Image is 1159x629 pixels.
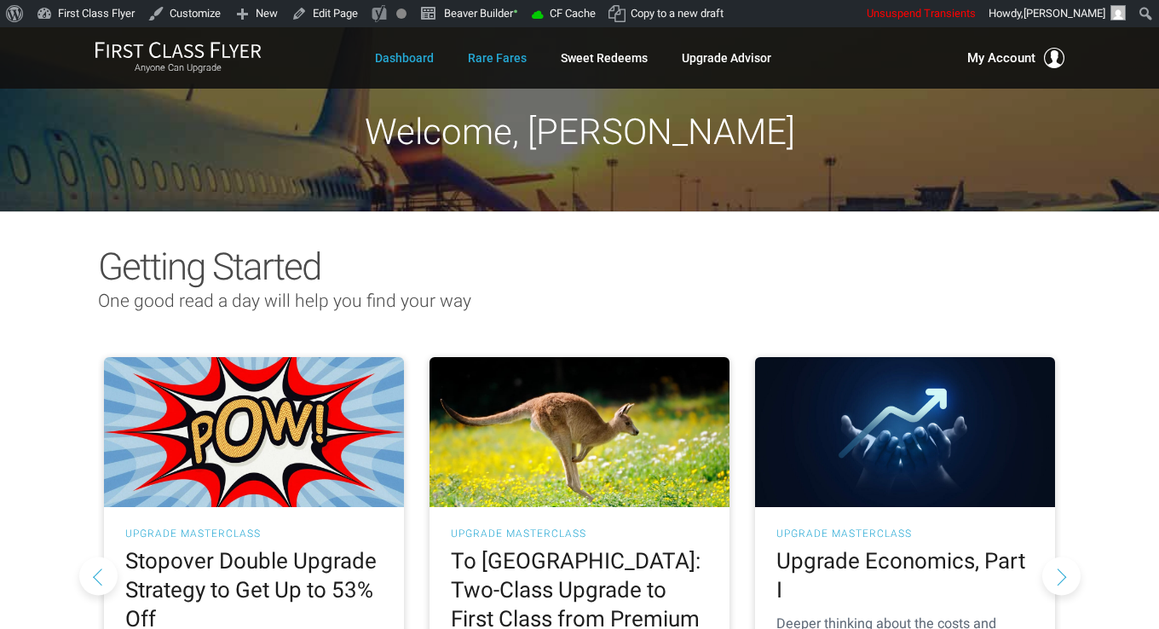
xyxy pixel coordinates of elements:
span: My Account [967,48,1035,68]
h3: UPGRADE MASTERCLASS [125,528,383,539]
a: Upgrade Advisor [682,43,771,73]
button: Next slide [1042,557,1081,595]
a: Dashboard [375,43,434,73]
h3: UPGRADE MASTERCLASS [776,528,1034,539]
span: • [513,3,518,20]
a: Rare Fares [468,43,527,73]
button: Previous slide [79,557,118,595]
span: One good read a day will help you find your way [98,291,471,311]
span: Welcome, [PERSON_NAME] [365,111,795,153]
button: My Account [967,48,1064,68]
span: [PERSON_NAME] [1023,7,1105,20]
h3: UPGRADE MASTERCLASS [451,528,708,539]
a: Sweet Redeems [561,43,648,73]
a: First Class FlyerAnyone Can Upgrade [95,41,262,75]
small: Anyone Can Upgrade [95,62,262,74]
span: Getting Started [98,245,320,289]
img: First Class Flyer [95,41,262,59]
h2: Upgrade Economics, Part I [776,547,1034,605]
span: Unsuspend Transients [867,7,976,20]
